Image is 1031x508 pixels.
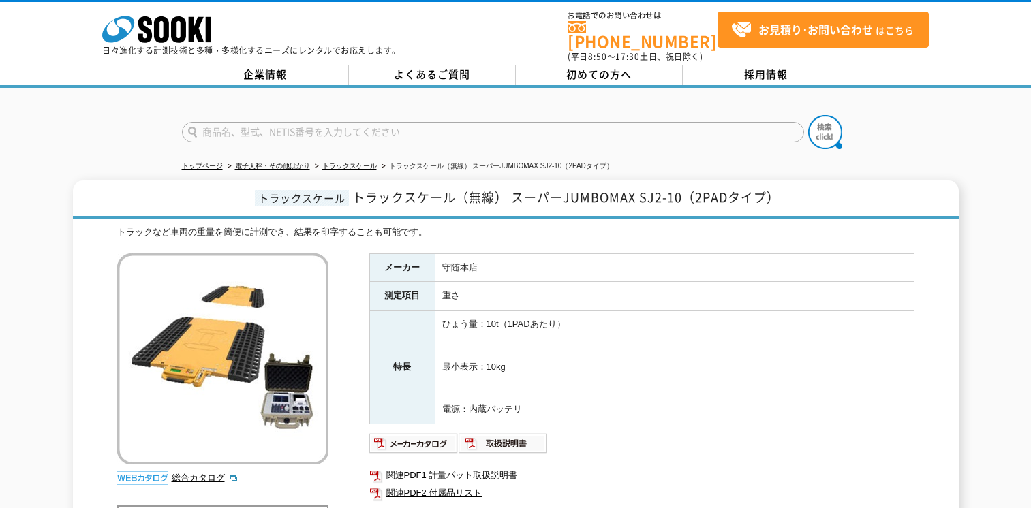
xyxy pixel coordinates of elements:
[758,21,873,37] strong: お見積り･お問い合わせ
[182,65,349,85] a: 企業情報
[566,67,632,82] span: 初めての方へ
[731,20,914,40] span: はこちら
[255,190,349,206] span: トラックスケール
[369,484,914,502] a: 関連PDF2 付属品リスト
[435,253,914,282] td: 守随本店
[435,282,914,311] td: 重さ
[568,12,718,20] span: お電話でのお問い合わせは
[459,441,548,451] a: 取扱説明書
[379,159,613,174] li: トラックスケール（無線） スーパーJUMBOMAX SJ2-10（2PADタイプ）
[683,65,850,85] a: 採用情報
[435,311,914,424] td: ひょう量：10t（1PADあたり） 最小表示：10kg 電源：内蔵バッテリ
[102,46,401,54] p: 日々進化する計測技術と多種・多様化するニーズにレンタルでお応えします。
[568,50,703,63] span: (平日 ～ 土日、祝日除く)
[718,12,929,48] a: お見積り･お問い合わせはこちら
[182,162,223,170] a: トップページ
[369,253,435,282] th: メーカー
[568,21,718,49] a: [PHONE_NUMBER]
[459,432,548,454] img: 取扱説明書
[369,441,459,451] a: メーカーカタログ
[182,122,804,142] input: 商品名、型式、NETIS番号を入力してください
[322,162,377,170] a: トラックスケール
[172,473,238,483] a: 総合カタログ
[369,466,914,484] a: 関連PDF1 計量パット取扱説明書
[349,65,516,85] a: よくあるご質問
[588,50,607,63] span: 8:50
[615,50,640,63] span: 17:30
[352,188,780,206] span: トラックスケール（無線） スーパーJUMBOMAX SJ2-10（2PADタイプ）
[117,225,914,240] div: トラックなど車両の重量を簡便に計測でき、結果を印字することも可能です。
[117,471,168,485] img: webカタログ
[369,311,435,424] th: 特長
[117,253,328,464] img: トラックスケール（無線） スーパーJUMBOMAX SJ2-10（2PADタイプ）
[235,162,310,170] a: 電子天秤・その他はかり
[516,65,683,85] a: 初めての方へ
[369,282,435,311] th: 測定項目
[808,115,842,149] img: btn_search.png
[369,432,459,454] img: メーカーカタログ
